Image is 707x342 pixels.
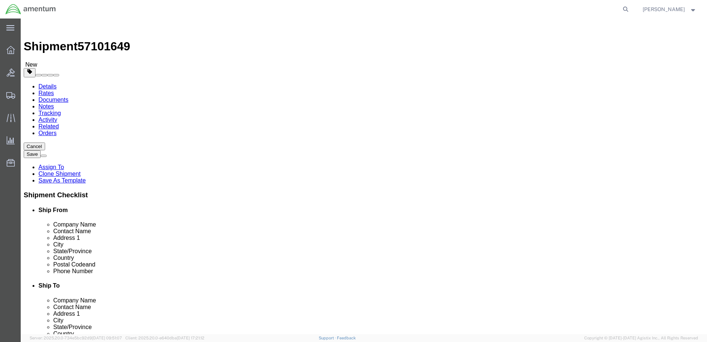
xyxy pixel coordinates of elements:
span: [DATE] 17:21:12 [177,336,204,340]
a: Feedback [337,336,356,340]
img: logo [5,4,56,15]
span: [DATE] 09:51:07 [92,336,122,340]
span: Client: 2025.20.0-e640dba [125,336,204,340]
span: Copyright © [DATE]-[DATE] Agistix Inc., All Rights Reserved [584,335,698,341]
iframe: FS Legacy Container [21,19,707,334]
a: Support [319,336,337,340]
span: Server: 2025.20.0-734e5bc92d9 [30,336,122,340]
span: Judy Lackie [643,5,685,13]
button: [PERSON_NAME] [642,5,697,14]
